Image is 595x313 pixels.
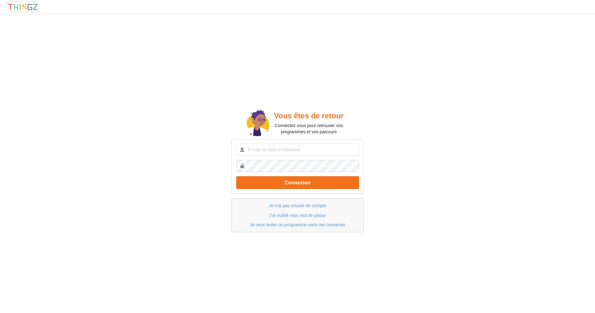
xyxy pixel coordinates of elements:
a: J'ai oublié mon mot de passe [269,213,326,218]
a: Je veux tester un programme sans me connecter [250,222,345,227]
h2: Vous êtes de retour [269,111,348,121]
input: E-mail ou Nom d'utilisateur [236,144,359,156]
button: Connexion [236,176,359,189]
a: Je n'ai pas encore de compte [269,203,326,208]
p: Connectez vous pour retrouver vos programmes et vos parcours [269,122,348,135]
img: thingz_logo.png [6,1,40,13]
img: doc.svg [247,110,269,137]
